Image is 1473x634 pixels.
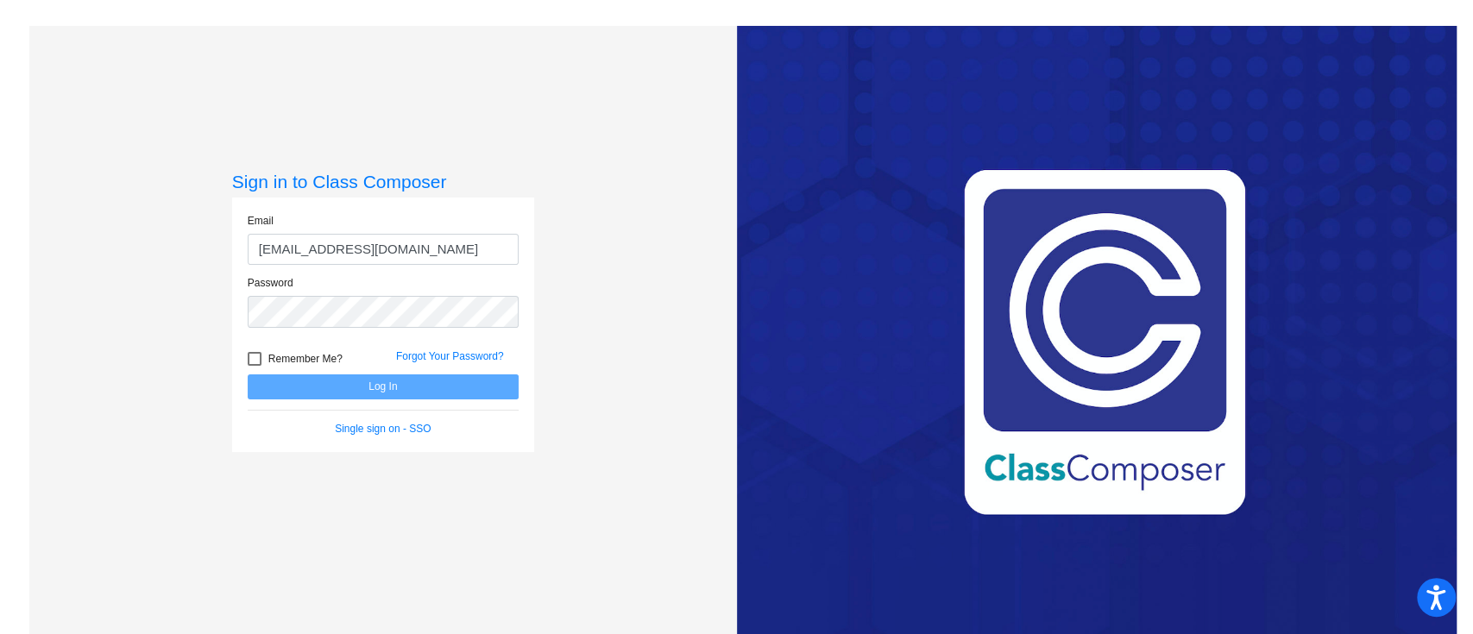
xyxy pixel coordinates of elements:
a: Single sign on - SSO [335,423,431,435]
button: Log In [248,374,519,399]
span: Remember Me? [268,348,343,369]
h3: Sign in to Class Composer [232,171,534,192]
label: Password [248,275,293,291]
a: Forgot Your Password? [396,350,504,362]
label: Email [248,213,274,229]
